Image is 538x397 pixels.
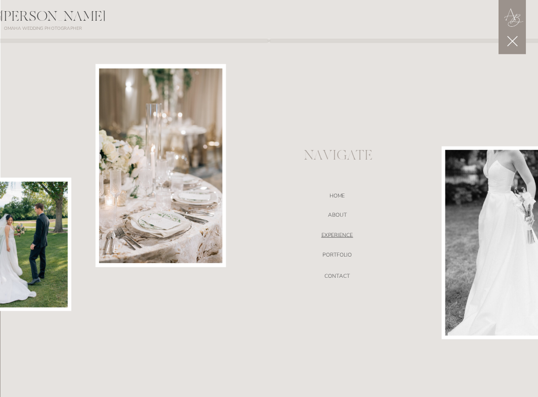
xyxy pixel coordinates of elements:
[304,150,371,164] p: NAVIGATE
[242,273,432,282] a: CONTACT
[242,232,432,241] a: EXPERIENCE
[242,252,432,261] a: portfolio
[242,192,432,202] a: HOME
[242,212,432,221] a: ABOUT
[1,10,90,29] div: [PERSON_NAME]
